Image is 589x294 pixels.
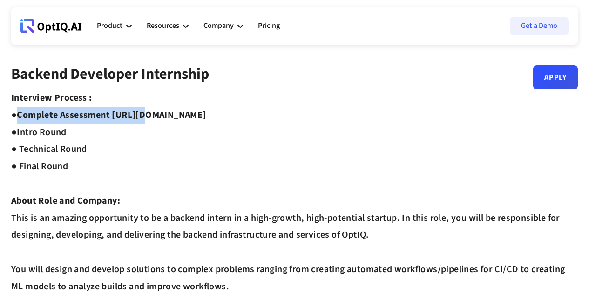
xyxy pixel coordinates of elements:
div: Company [203,20,234,32]
a: Apply [533,65,578,89]
a: Get a Demo [510,17,569,35]
strong: Complete Assessment [URL][DOMAIN_NAME] ● [11,109,206,139]
div: Product [97,12,132,40]
strong: Interview Process : [11,91,92,104]
a: Pricing [258,12,280,40]
div: Resources [147,12,189,40]
div: Company [203,12,243,40]
div: Resources [147,20,179,32]
strong: Backend Developer Internship [11,63,209,85]
strong: About Role and Company: [11,194,120,207]
div: Product [97,20,122,32]
a: Webflow Homepage [20,12,82,40]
